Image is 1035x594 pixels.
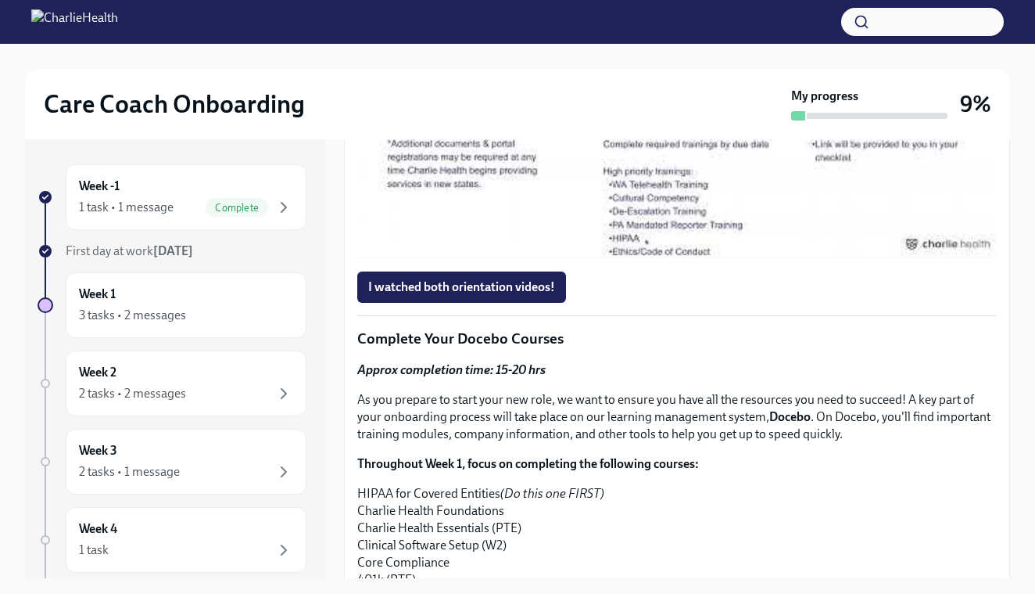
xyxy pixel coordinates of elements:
div: 2 tasks • 2 messages [79,385,186,402]
a: Week 41 task [38,507,306,573]
strong: [DATE] [153,243,193,258]
strong: Docebo [769,409,811,424]
a: Week -11 task • 1 messageComplete [38,164,306,230]
span: Complete [206,202,268,214]
button: I watched both orientation videos! [357,272,566,303]
div: 3 tasks • 2 messages [79,307,186,324]
h2: Care Coach Onboarding [44,88,305,120]
em: (Do this one FIRST) [500,486,604,501]
h6: Week -1 [79,178,120,195]
p: As you prepare to start your new role, we want to ensure you have all the resources you need to s... [357,391,997,443]
img: CharlieHealth [31,9,118,34]
span: I watched both orientation videos! [368,279,555,295]
a: Week 32 tasks • 1 message [38,429,306,495]
a: Week 22 tasks • 2 messages [38,351,306,416]
h3: 9% [960,90,991,118]
a: First day at work[DATE] [38,243,306,260]
strong: Throughout Week 1, focus on completing the following courses: [357,456,699,471]
h6: Week 4 [79,520,117,538]
h6: Week 2 [79,364,116,381]
div: 1 task [79,542,109,559]
h6: Week 1 [79,286,116,303]
a: Week 13 tasks • 2 messages [38,272,306,338]
p: Complete Your Docebo Courses [357,329,997,349]
div: 2 tasks • 1 message [79,463,180,481]
div: 1 task • 1 message [79,199,174,216]
strong: Approx completion time: 15-20 hrs [357,362,546,377]
strong: My progress [791,88,858,105]
span: First day at work [66,243,193,258]
h6: Week 3 [79,442,117,459]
